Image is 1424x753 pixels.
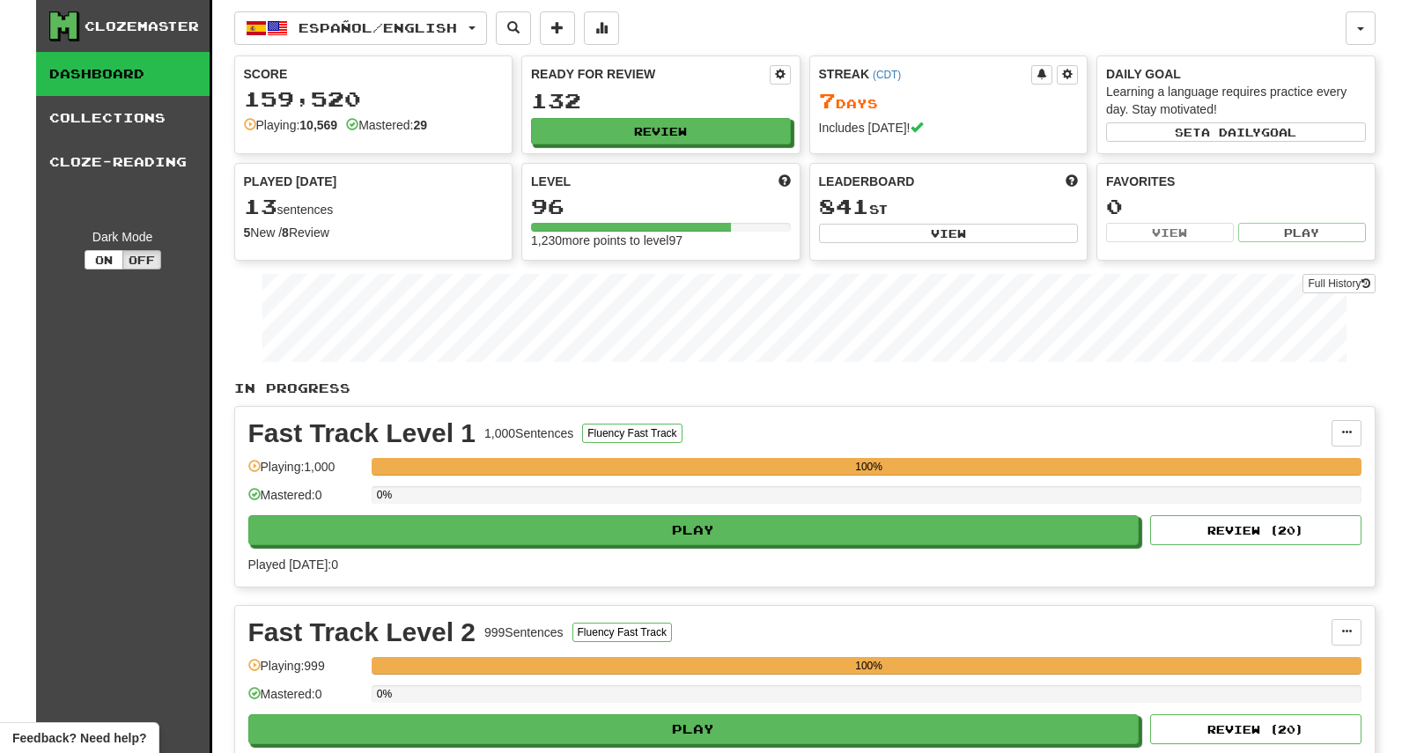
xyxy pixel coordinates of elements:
span: Played [DATE] [244,173,337,190]
button: Fluency Fast Track [582,424,682,443]
div: 100% [377,657,1361,675]
button: Fluency Fast Track [572,623,672,642]
div: 96 [531,196,791,218]
div: 999 Sentences [484,624,564,641]
button: Play [248,714,1140,744]
span: Leaderboard [819,173,915,190]
a: Dashboard [36,52,210,96]
button: Off [122,250,161,269]
span: 841 [819,194,869,218]
span: Played [DATE]: 0 [248,557,338,572]
div: st [819,196,1079,218]
button: View [1106,223,1234,242]
button: Review [531,118,791,144]
span: Score more points to level up [778,173,791,190]
button: Review (20) [1150,515,1361,545]
a: Full History [1302,274,1375,293]
div: Ready for Review [531,65,770,83]
strong: 29 [413,118,427,132]
button: Seta dailygoal [1106,122,1366,142]
div: 1,000 Sentences [484,424,573,442]
div: Streak [819,65,1032,83]
span: Open feedback widget [12,729,146,747]
div: Mastered: 0 [248,486,363,515]
span: Español / English [299,20,457,35]
div: Score [244,65,504,83]
button: Play [1238,223,1366,242]
button: Review (20) [1150,714,1361,744]
div: Playing: 999 [248,657,363,686]
strong: 10,569 [299,118,337,132]
div: Mastered: 0 [248,685,363,714]
div: Dark Mode [49,228,196,246]
a: Collections [36,96,210,140]
button: Español/English [234,11,487,45]
div: Day s [819,90,1079,113]
div: Learning a language requires practice every day. Stay motivated! [1106,83,1366,118]
button: Play [248,515,1140,545]
div: sentences [244,196,504,218]
strong: 5 [244,225,251,240]
p: In Progress [234,380,1376,397]
div: Clozemaster [85,18,199,35]
div: 132 [531,90,791,112]
div: Mastered: [346,116,427,134]
strong: 8 [282,225,289,240]
button: More stats [584,11,619,45]
div: Fast Track Level 2 [248,619,476,646]
div: 1,230 more points to level 97 [531,232,791,249]
div: Fast Track Level 1 [248,420,476,447]
button: View [819,224,1079,243]
div: 0 [1106,196,1366,218]
span: 13 [244,194,277,218]
div: 100% [377,458,1361,476]
div: Favorites [1106,173,1366,190]
div: 159,520 [244,88,504,110]
span: a daily [1201,126,1261,138]
button: Search sentences [496,11,531,45]
span: 7 [819,88,836,113]
button: On [85,250,123,269]
a: (CDT) [873,69,901,81]
span: This week in points, UTC [1066,173,1078,190]
div: New / Review [244,224,504,241]
div: Playing: 1,000 [248,458,363,487]
a: Cloze-Reading [36,140,210,184]
span: Level [531,173,571,190]
div: Playing: [244,116,338,134]
button: Add sentence to collection [540,11,575,45]
div: Daily Goal [1106,65,1366,83]
div: Includes [DATE]! [819,119,1079,137]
